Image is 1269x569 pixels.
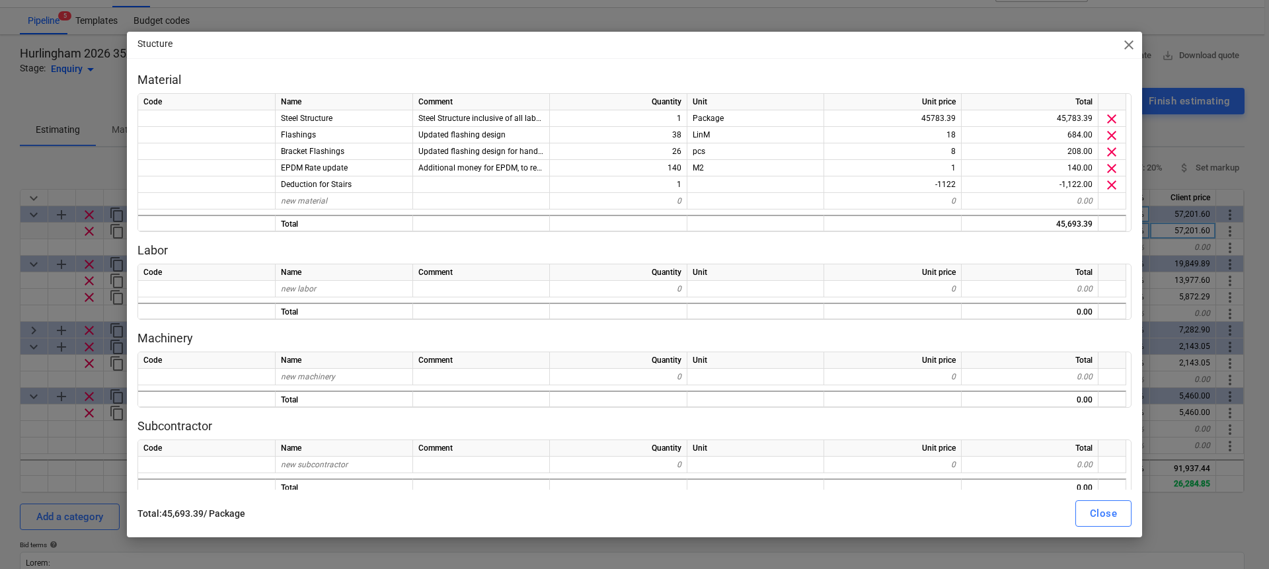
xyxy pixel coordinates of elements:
[550,143,687,160] div: 26
[1090,505,1117,522] div: Close
[962,160,1098,176] div: 140.00
[1075,500,1132,527] button: Close
[962,127,1098,143] div: 684.00
[281,147,344,156] span: Bracket Flashings
[962,176,1098,193] div: -1,122.00
[550,440,687,457] div: Quantity
[962,143,1098,160] div: 208.00
[962,110,1098,127] div: 45,783.39
[137,243,1132,258] p: Labor
[550,176,687,193] div: 1
[413,352,550,369] div: Comment
[962,369,1098,385] div: 0.00
[418,114,602,123] span: Steel Structure inclusive of all labour, waterproofing,
[824,440,962,457] div: Unit price
[276,303,413,319] div: Total
[824,110,962,127] div: 45783.39
[687,264,824,281] div: Unit
[962,352,1098,369] div: Total
[687,352,824,369] div: Unit
[281,163,348,172] span: EPDM Rate update
[550,94,687,110] div: Quantity
[824,143,962,160] div: 8
[687,94,824,110] div: Unit
[824,127,962,143] div: 18
[550,264,687,281] div: Quantity
[1104,177,1120,193] span: Delete material
[137,507,655,521] p: Total : 45,693.39 / Package
[687,160,824,176] div: M2
[138,264,276,281] div: Code
[962,281,1098,297] div: 0.00
[824,264,962,281] div: Unit price
[1104,161,1120,176] span: Delete material
[824,160,962,176] div: 1
[137,37,173,51] p: Stucture
[550,160,687,176] div: 140
[1203,506,1269,569] iframe: Chat Widget
[276,478,413,495] div: Total
[1104,144,1120,160] span: Delete material
[276,391,413,407] div: Total
[281,372,335,381] span: new machinery
[687,127,824,143] div: LinM
[550,110,687,127] div: 1
[276,94,413,110] div: Name
[962,440,1098,457] div: Total
[550,193,687,209] div: 0
[138,440,276,457] div: Code
[137,418,1132,434] p: Subcontractor
[281,180,352,189] span: Deduction for Stairs
[413,264,550,281] div: Comment
[1104,111,1120,127] span: Delete material
[418,130,506,139] span: Updated flashing design
[550,352,687,369] div: Quantity
[418,147,571,156] span: Updated flashing design for handrail posts
[824,369,962,385] div: 0
[413,94,550,110] div: Comment
[962,215,1098,231] div: 45,693.39
[276,440,413,457] div: Name
[687,143,824,160] div: pcs
[824,352,962,369] div: Unit price
[687,440,824,457] div: Unit
[550,281,687,297] div: 0
[1121,37,1137,53] span: close
[962,264,1098,281] div: Total
[962,457,1098,473] div: 0.00
[281,130,316,139] span: Flashings
[550,369,687,385] div: 0
[138,94,276,110] div: Code
[824,457,962,473] div: 0
[550,127,687,143] div: 38
[418,163,627,172] span: Additional money for EPDM, to reflect 2025 purchase price
[1104,128,1120,143] span: Delete material
[962,391,1098,407] div: 0.00
[962,478,1098,495] div: 0.00
[281,284,316,293] span: new labor
[281,196,327,206] span: new material
[276,352,413,369] div: Name
[281,114,332,123] span: Steel Structure
[962,193,1098,209] div: 0.00
[962,303,1098,319] div: 0.00
[687,110,824,127] div: Package
[137,72,1132,88] p: Material
[824,281,962,297] div: 0
[281,460,348,469] span: new subcontractor
[138,352,276,369] div: Code
[824,94,962,110] div: Unit price
[137,330,1132,346] p: Machinery
[276,215,413,231] div: Total
[962,94,1098,110] div: Total
[824,193,962,209] div: 0
[413,440,550,457] div: Comment
[276,264,413,281] div: Name
[824,176,962,193] div: -1122
[550,457,687,473] div: 0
